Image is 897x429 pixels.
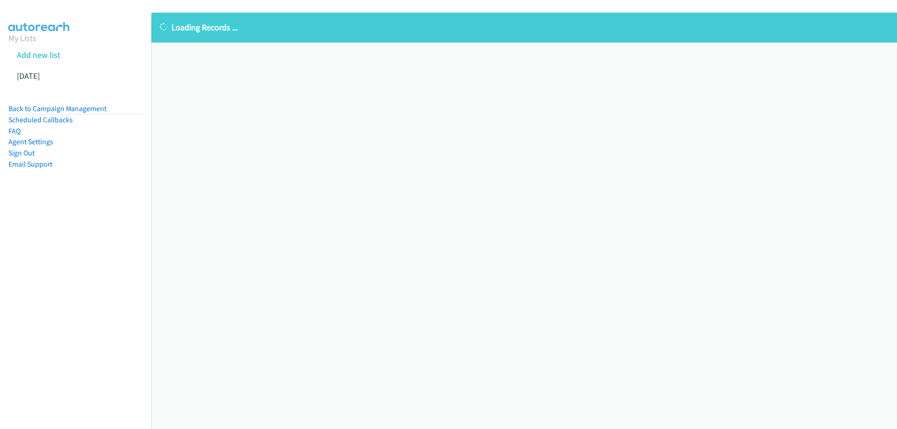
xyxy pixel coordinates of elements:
[8,127,21,135] a: FAQ
[8,33,36,43] a: My Lists
[8,104,107,113] a: Back to Campaign Management
[17,49,60,60] a: Add new list
[160,21,889,34] p: Loading Records ...
[8,137,53,146] a: Agent Settings
[17,70,40,81] a: [DATE]
[8,160,52,169] a: Email Support
[8,115,73,124] a: Scheduled Callbacks
[8,148,35,157] a: Sign Out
